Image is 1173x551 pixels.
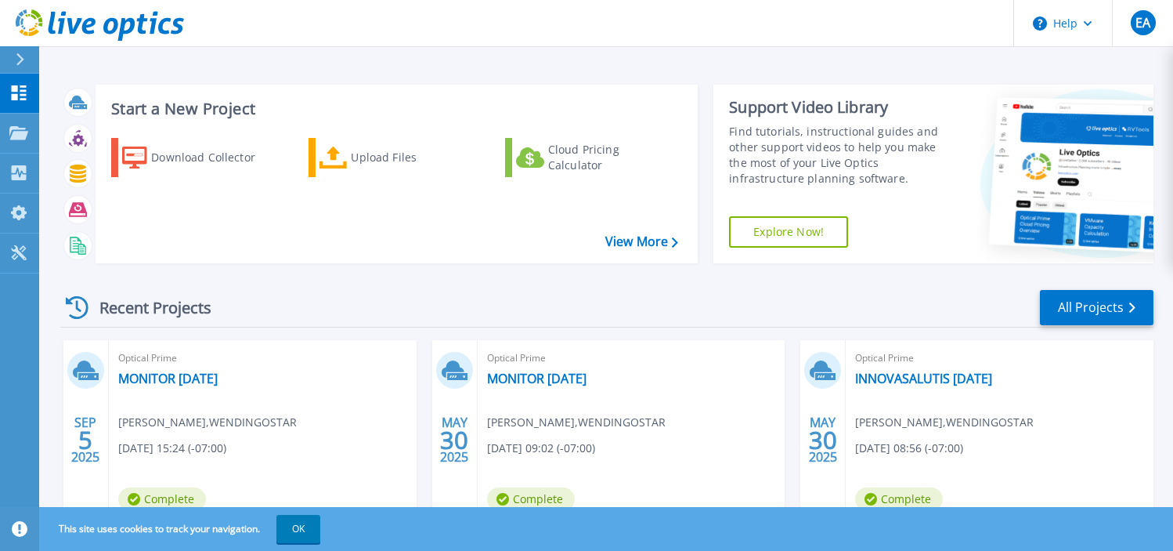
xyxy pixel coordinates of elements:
[43,515,320,543] span: This site uses cookies to track your navigation.
[78,433,92,447] span: 5
[118,350,407,367] span: Optical Prime
[487,371,586,386] a: MONITOR [DATE]
[855,350,1144,367] span: Optical Prime
[809,433,837,447] span: 30
[855,414,1034,431] span: [PERSON_NAME] , WENDINGOSTAR
[605,234,678,249] a: View More
[548,142,673,173] div: Cloud Pricing Calculator
[487,414,666,431] span: [PERSON_NAME] , WENDINGOSTAR
[855,371,992,386] a: INNOVASALUTIS [DATE]
[111,100,677,118] h3: Start a New Project
[1135,16,1150,29] span: EA
[118,488,206,511] span: Complete
[118,414,297,431] span: [PERSON_NAME] , WENDINGOSTAR
[729,216,848,248] a: Explore Now!
[487,488,575,511] span: Complete
[70,411,100,469] div: SEP 2025
[151,142,276,173] div: Download Collector
[808,411,838,469] div: MAY 2025
[309,138,483,177] a: Upload Files
[487,440,595,457] span: [DATE] 09:02 (-07:00)
[729,97,950,118] div: Support Video Library
[729,124,950,187] div: Find tutorials, instructional guides and other support videos to help you make the most of your L...
[276,515,320,543] button: OK
[505,138,680,177] a: Cloud Pricing Calculator
[118,371,218,386] a: MONITOR [DATE]
[487,350,776,367] span: Optical Prime
[1040,290,1153,325] a: All Projects
[439,411,469,469] div: MAY 2025
[855,488,943,511] span: Complete
[855,440,963,457] span: [DATE] 08:56 (-07:00)
[440,433,468,447] span: 30
[118,440,226,457] span: [DATE] 15:24 (-07:00)
[351,142,476,173] div: Upload Files
[111,138,286,177] a: Download Collector
[60,288,233,327] div: Recent Projects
